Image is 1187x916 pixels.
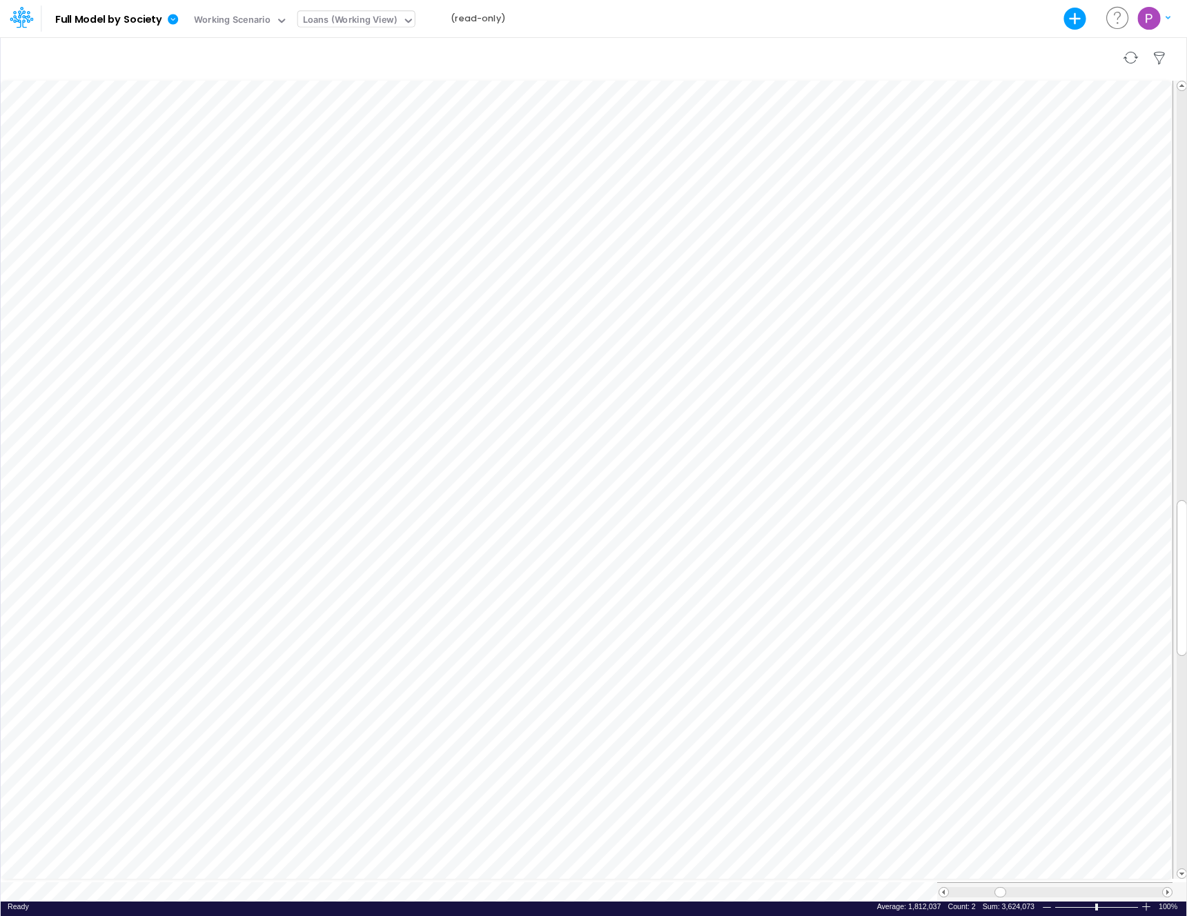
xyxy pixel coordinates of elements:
[1095,904,1098,910] div: Zoom
[1141,902,1152,912] div: Zoom In
[8,902,29,912] div: In Ready mode
[55,14,162,26] b: Full Model by Society
[451,12,505,25] b: (read-only)
[1041,902,1052,913] div: Zoom Out
[983,902,1034,912] div: Sum of selected cells
[877,902,941,912] div: Average of selected cells
[877,902,941,910] span: Average: 1,812,037
[1159,902,1179,912] div: Zoom level
[948,902,975,912] div: Number of selected cells that contain data
[1159,902,1179,912] span: 100%
[948,902,975,910] span: Count: 2
[194,13,271,29] div: Working Scenario
[983,902,1034,910] span: Sum: 3,624,073
[1054,902,1141,912] div: Zoom
[8,902,29,910] span: Ready
[303,13,398,29] div: Loans (Working View)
